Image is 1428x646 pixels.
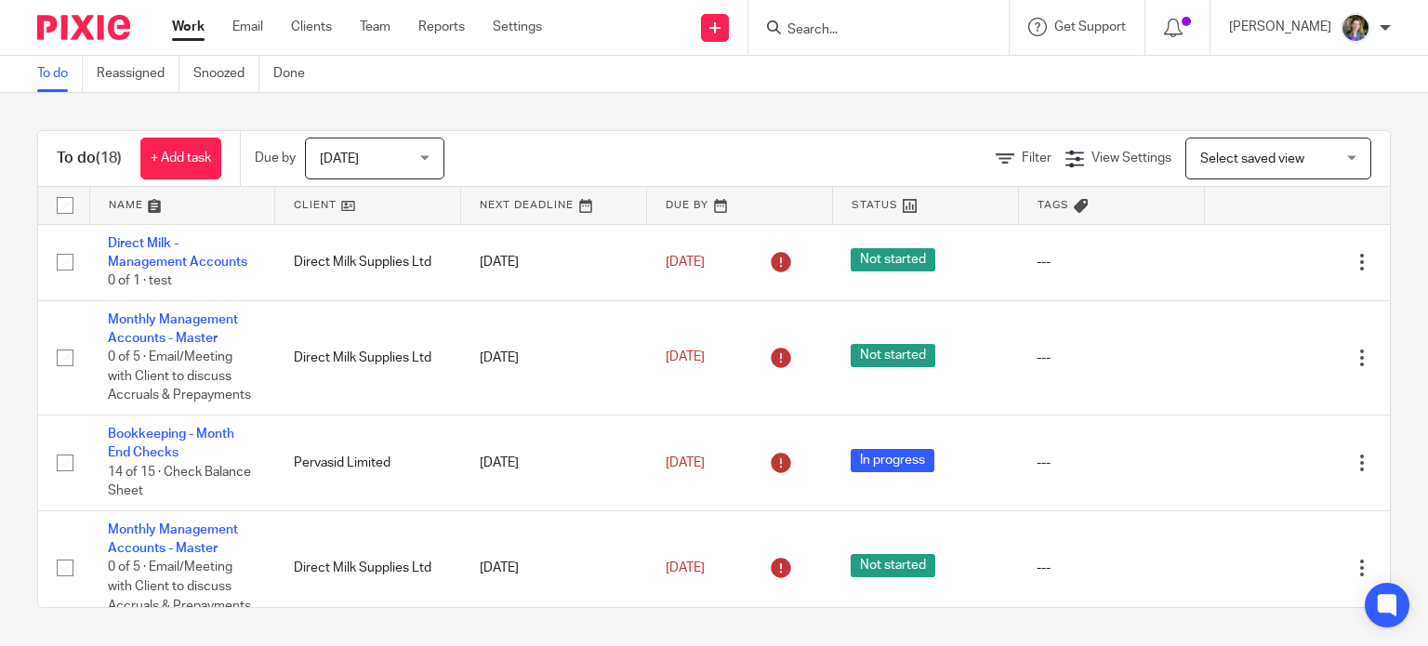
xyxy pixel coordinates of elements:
[193,56,259,92] a: Snoozed
[1037,253,1185,271] div: ---
[96,151,122,165] span: (18)
[461,300,647,415] td: [DATE]
[851,554,935,577] span: Not started
[108,561,251,613] span: 0 of 5 · Email/Meeting with Client to discuss Accruals & Prepayments
[108,466,251,498] span: 14 of 15 · Check Balance Sheet
[461,224,647,300] td: [DATE]
[255,149,296,167] p: Due by
[1037,454,1185,472] div: ---
[1163,49,1340,68] p: Authentication code validated.
[1037,349,1185,367] div: ---
[108,523,238,555] a: Monthly Management Accounts - Master
[291,18,332,36] a: Clients
[666,561,705,574] span: [DATE]
[1037,559,1185,577] div: ---
[275,224,461,300] td: Direct Milk Supplies Ltd
[1341,13,1370,43] img: 1530183611242%20(1).jpg
[275,510,461,625] td: Direct Milk Supplies Ltd
[360,18,390,36] a: Team
[851,344,935,367] span: Not started
[108,274,172,287] span: 0 of 1 · test
[320,152,359,165] span: [DATE]
[493,18,542,36] a: Settings
[1200,152,1304,165] span: Select saved view
[57,149,122,168] h1: To do
[666,256,705,269] span: [DATE]
[275,300,461,415] td: Direct Milk Supplies Ltd
[461,510,647,625] td: [DATE]
[851,248,935,271] span: Not started
[273,56,319,92] a: Done
[275,415,461,511] td: Pervasid Limited
[1091,152,1171,165] span: View Settings
[97,56,179,92] a: Reassigned
[172,18,205,36] a: Work
[140,138,221,179] a: + Add task
[232,18,263,36] a: Email
[108,351,251,402] span: 0 of 5 · Email/Meeting with Client to discuss Accruals & Prepayments
[461,415,647,511] td: [DATE]
[108,313,238,345] a: Monthly Management Accounts - Master
[37,15,130,40] img: Pixie
[108,428,234,459] a: Bookkeeping - Month End Checks
[666,456,705,469] span: [DATE]
[666,351,705,364] span: [DATE]
[1022,152,1051,165] span: Filter
[418,18,465,36] a: Reports
[851,449,934,472] span: In progress
[108,237,247,269] a: Direct Milk - Management Accounts
[1038,200,1069,210] span: Tags
[37,56,83,92] a: To do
